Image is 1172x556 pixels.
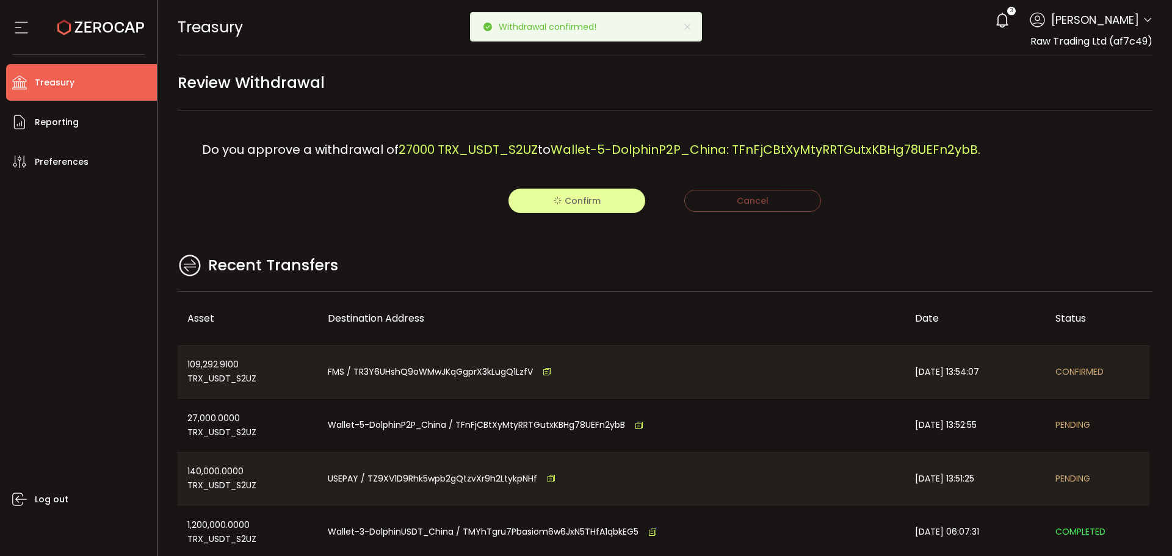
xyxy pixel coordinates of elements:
div: 140,000.0000 TRX_USDT_S2UZ [178,453,318,505]
div: 27,000.0000 TRX_USDT_S2UZ [178,399,318,452]
span: PENDING [1055,418,1090,432]
iframe: Chat Widget [1111,497,1172,556]
span: to [538,141,551,158]
span: Treasury [178,16,243,38]
div: [DATE] 13:51:25 [905,453,1046,505]
span: FMS / TR3Y6UHshQ9oWMwJKqGgprX3kLugQ1LzfV [328,365,533,379]
span: 27000 TRX_USDT_S2UZ [399,141,538,158]
span: Raw Trading Ltd (af7c49) [1030,34,1152,48]
span: Do you approve a withdrawal of [202,141,399,158]
span: Wallet-3-DolphinUSDT_China / TMYhTgru7Pbasiom6w6JxN5THfA1qbkEG5 [328,525,638,539]
span: [PERSON_NAME] [1051,12,1139,28]
div: [DATE] 13:52:55 [905,399,1046,452]
div: Date [905,311,1046,325]
span: Recent Transfers [208,254,338,277]
div: Destination Address [318,311,905,325]
span: Preferences [35,153,89,171]
div: [DATE] 13:54:07 [905,346,1046,399]
div: Status [1046,311,1149,325]
span: Log out [35,491,68,508]
span: USEPAY / TZ9XV1D9Rhk5wpb2gQtzvXr9h2LtykpNHf [328,472,537,486]
span: 3 [1010,7,1013,15]
button: Cancel [684,190,821,212]
div: Asset [178,311,318,325]
span: Treasury [35,74,74,92]
span: Cancel [737,195,769,207]
span: Wallet-5-DolphinP2P_China: TFnFjCBtXyMtyRRTGutxKBHg78UEFn2ybB. [551,141,980,158]
span: CONFIRMED [1055,365,1104,379]
span: PENDING [1055,472,1090,486]
span: Wallet-5-DolphinP2P_China / TFnFjCBtXyMtyRRTGutxKBHg78UEFn2ybB [328,418,625,432]
span: Reporting [35,114,79,131]
span: Review Withdrawal [178,69,325,96]
span: COMPLETED [1055,525,1105,539]
p: Withdrawal confirmed! [499,23,606,31]
div: 109,292.9100 TRX_USDT_S2UZ [178,346,318,399]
